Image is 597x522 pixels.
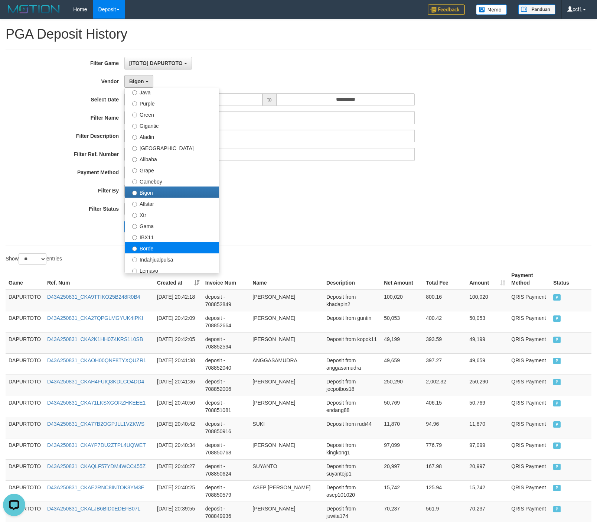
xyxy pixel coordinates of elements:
td: Deposit from khadapin2 [323,290,381,311]
td: DAPURTOTO [6,353,44,375]
td: 49,199 [466,332,508,353]
th: Invoice Num [202,269,250,290]
td: 776.79 [423,438,466,459]
label: Gama [125,220,219,231]
a: D43A250831_CKAQLF57YDM4WCC455Z [47,463,146,469]
td: QRIS Payment [508,353,550,375]
td: 2,002.32 [423,375,466,396]
span: PAID [553,421,561,428]
label: Alibaba [125,153,219,164]
input: Alibaba [132,157,137,162]
label: Gameboy [125,175,219,187]
a: D43A250831_CKA9TTIKO25B248R0B4 [47,294,140,300]
input: IBX11 [132,235,137,240]
td: deposit - 708850916 [202,417,250,438]
td: 20,997 [466,459,508,480]
td: 50,053 [381,311,423,332]
td: DAPURTOTO [6,438,44,459]
th: Created at: activate to sort column ascending [154,269,202,290]
td: 97,099 [466,438,508,459]
button: Bigon [124,75,153,88]
td: 800.16 [423,290,466,311]
td: [DATE] 20:41:36 [154,375,202,396]
td: Deposit from suyantojp1 [323,459,381,480]
td: [DATE] 20:40:25 [154,480,202,502]
a: D43A250831_CKAH4FUIQ3KDLCO4DD4 [47,379,144,385]
td: DAPURTOTO [6,311,44,332]
td: 250,290 [381,375,423,396]
th: Name [249,269,323,290]
a: D43A250831_CKALJB6BID0EDEFB07L [47,506,140,512]
td: 49,659 [381,353,423,375]
td: [PERSON_NAME] [249,290,323,311]
label: Gigantic [125,120,219,131]
td: [PERSON_NAME] [249,311,323,332]
span: PAID [553,464,561,470]
label: IBX11 [125,231,219,242]
td: deposit - 708852594 [202,332,250,353]
input: Grape [132,168,137,173]
td: [PERSON_NAME] [249,332,323,353]
td: 15,742 [381,480,423,502]
select: Showentries [19,253,46,265]
label: Java [125,86,219,97]
td: 97,099 [381,438,423,459]
a: D43A250831_CKAOH00QNF8TYXQUZR1 [47,357,146,363]
td: QRIS Payment [508,332,550,353]
span: to [262,93,277,106]
td: 125.94 [423,480,466,502]
td: 250,290 [466,375,508,396]
td: SUYANTO [249,459,323,480]
th: Payment Method [508,269,550,290]
input: Bigon [132,191,137,195]
span: PAID [553,358,561,364]
td: deposit - 708850579 [202,480,250,502]
td: DAPURTOTO [6,290,44,311]
td: Deposit from asep101020 [323,480,381,502]
td: [DATE] 20:42:18 [154,290,202,311]
td: [DATE] 20:40:50 [154,396,202,417]
th: Amount: activate to sort column ascending [466,269,508,290]
td: 94.96 [423,417,466,438]
span: Bigon [129,78,144,84]
label: Indahjualpulsa [125,253,219,265]
td: [DATE] 20:42:05 [154,332,202,353]
label: Xtr [125,209,219,220]
td: deposit - 708851081 [202,396,250,417]
td: QRIS Payment [508,311,550,332]
th: Game [6,269,44,290]
td: QRIS Payment [508,480,550,502]
td: 167.98 [423,459,466,480]
span: PAID [553,442,561,449]
td: QRIS Payment [508,438,550,459]
td: DAPURTOTO [6,396,44,417]
img: Feedback.jpg [428,4,465,15]
td: ASEP [PERSON_NAME] [249,480,323,502]
td: 50,053 [466,311,508,332]
td: [DATE] 20:40:27 [154,459,202,480]
th: Description [323,269,381,290]
input: Java [132,90,137,95]
td: 15,742 [466,480,508,502]
label: Show entries [6,253,62,265]
td: 100,020 [381,290,423,311]
label: Bigon [125,187,219,198]
td: [DATE] 20:40:42 [154,417,202,438]
input: [GEOGRAPHIC_DATA] [132,146,137,151]
th: Ref. Num [44,269,154,290]
td: Deposit from anggasamudra [323,353,381,375]
td: 20,997 [381,459,423,480]
span: [ITOTO] DAPURTOTO [129,60,183,66]
td: deposit - 708852849 [202,290,250,311]
span: PAID [553,485,561,491]
td: 49,199 [381,332,423,353]
td: DAPURTOTO [6,459,44,480]
td: 397.27 [423,353,466,375]
span: PAID [553,379,561,385]
td: Deposit from endang88 [323,396,381,417]
td: DAPURTOTO [6,375,44,396]
td: [DATE] 20:42:09 [154,311,202,332]
td: DAPURTOTO [6,332,44,353]
input: Green [132,113,137,117]
td: Deposit from guntin [323,311,381,332]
